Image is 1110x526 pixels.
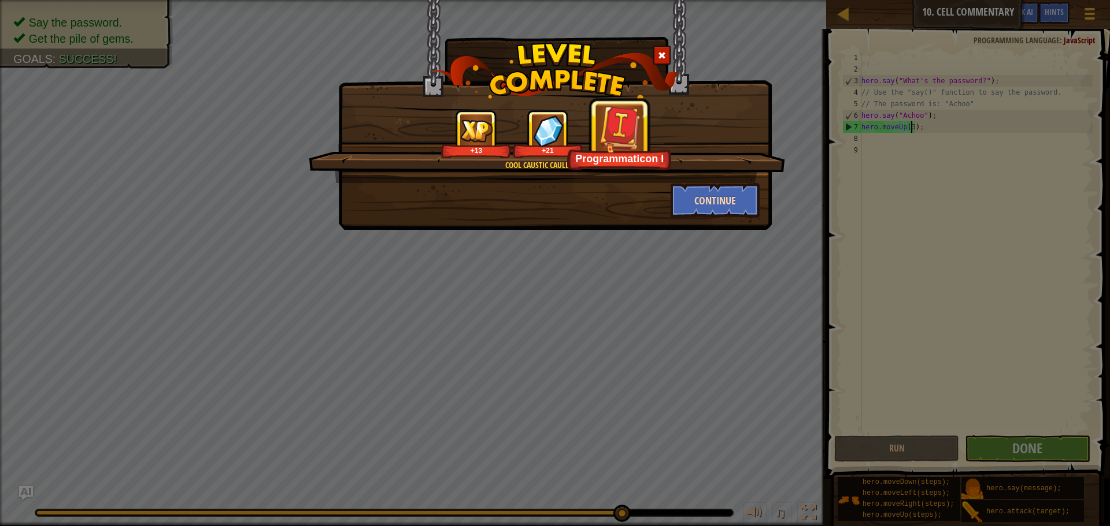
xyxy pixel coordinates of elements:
[443,146,509,155] div: +13
[515,146,580,155] div: +21
[533,115,563,147] img: reward_icon_gems.png
[460,120,493,142] img: reward_icon_xp.png
[431,43,679,101] img: level_complete.png
[571,152,669,165] div: Programmaticon I
[364,159,728,171] div: Cool Caustic Cauldrons
[671,183,760,218] button: Continue
[596,105,644,153] img: portrait.png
